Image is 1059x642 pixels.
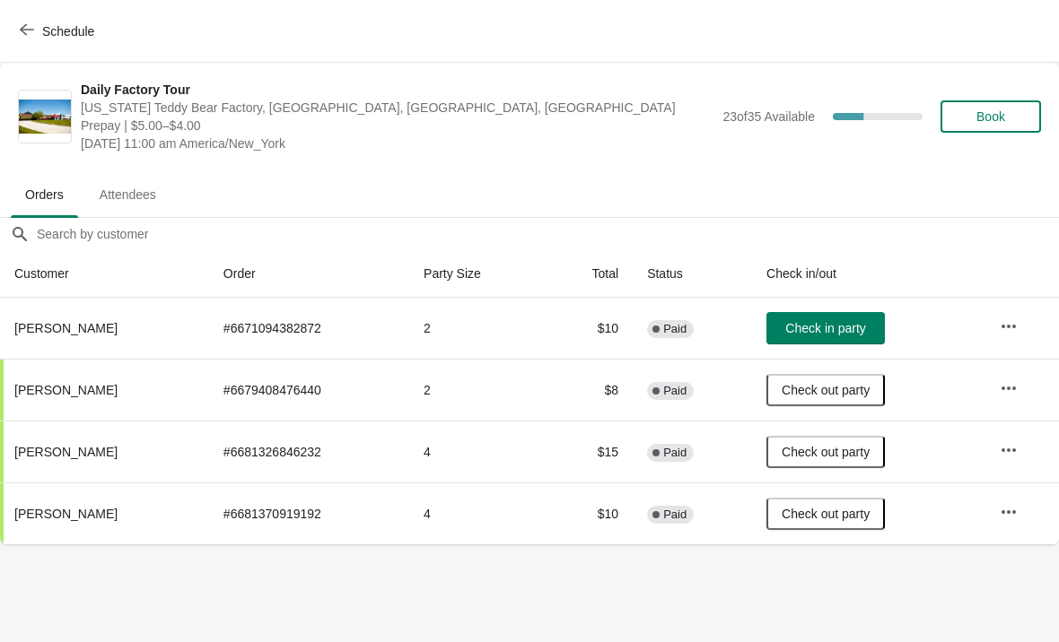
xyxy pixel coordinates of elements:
td: # 6681370919192 [209,482,409,544]
span: Check out party [782,445,870,459]
td: # 6681326846232 [209,421,409,482]
th: Order [209,250,409,298]
input: Search by customer [36,218,1059,250]
span: Paid [663,322,687,336]
button: Check out party [766,498,885,530]
button: Book [941,100,1041,133]
span: Check out party [782,507,870,521]
img: Daily Factory Tour [19,100,71,134]
button: Check out party [766,436,885,468]
span: [PERSON_NAME] [14,321,118,335]
td: # 6679408476440 [209,359,409,421]
span: Check in party [785,321,865,335]
th: Total [546,250,633,298]
td: $10 [546,298,633,359]
button: Check out party [766,374,885,406]
span: Prepay | $5.00–$4.00 [81,117,713,134]
span: Check out party [782,383,870,397]
span: [DATE] 11:00 am America/New_York [81,134,713,152]
span: Paid [663,508,687,522]
span: Attendees [85,178,171,211]
span: [US_STATE] Teddy Bear Factory, [GEOGRAPHIC_DATA], [GEOGRAPHIC_DATA], [GEOGRAPHIC_DATA] [81,99,713,117]
td: $10 [546,482,633,544]
td: $8 [546,359,633,421]
button: Check in party [766,312,885,344]
td: 4 [409,482,546,544]
span: Paid [663,384,687,398]
span: [PERSON_NAME] [14,383,118,397]
span: [PERSON_NAME] [14,445,118,459]
span: Orders [11,178,78,211]
span: [PERSON_NAME] [14,507,118,521]
th: Check in/out [752,250,985,298]
span: Book [976,109,1005,124]
td: $15 [546,421,633,482]
td: # 6671094382872 [209,298,409,359]
span: Daily Factory Tour [81,81,713,99]
button: Schedule [9,15,109,48]
th: Party Size [409,250,546,298]
td: 2 [409,298,546,359]
th: Status [633,250,752,298]
span: Paid [663,446,687,460]
span: Schedule [42,24,94,39]
span: 23 of 35 Available [722,109,815,124]
td: 4 [409,421,546,482]
td: 2 [409,359,546,421]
